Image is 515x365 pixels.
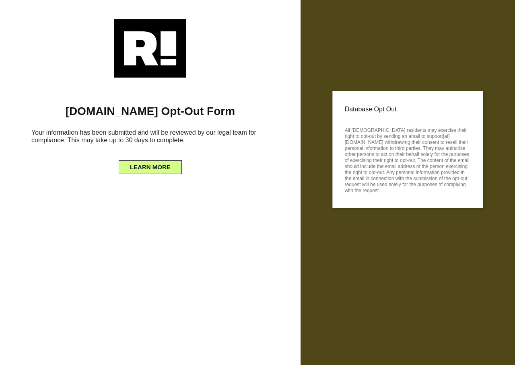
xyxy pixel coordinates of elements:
[119,162,182,168] a: LEARN MORE
[119,160,182,174] button: LEARN MORE
[12,105,288,118] h1: [DOMAIN_NAME] Opt-Out Form
[114,19,186,78] img: Retention.com
[345,125,471,194] p: All [DEMOGRAPHIC_DATA] residents may exercise their right to opt-out by sending an email to suppo...
[12,125,288,150] h6: Your information has been submitted and will be reviewed by our legal team for compliance. This m...
[345,103,471,115] p: Database Opt Out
